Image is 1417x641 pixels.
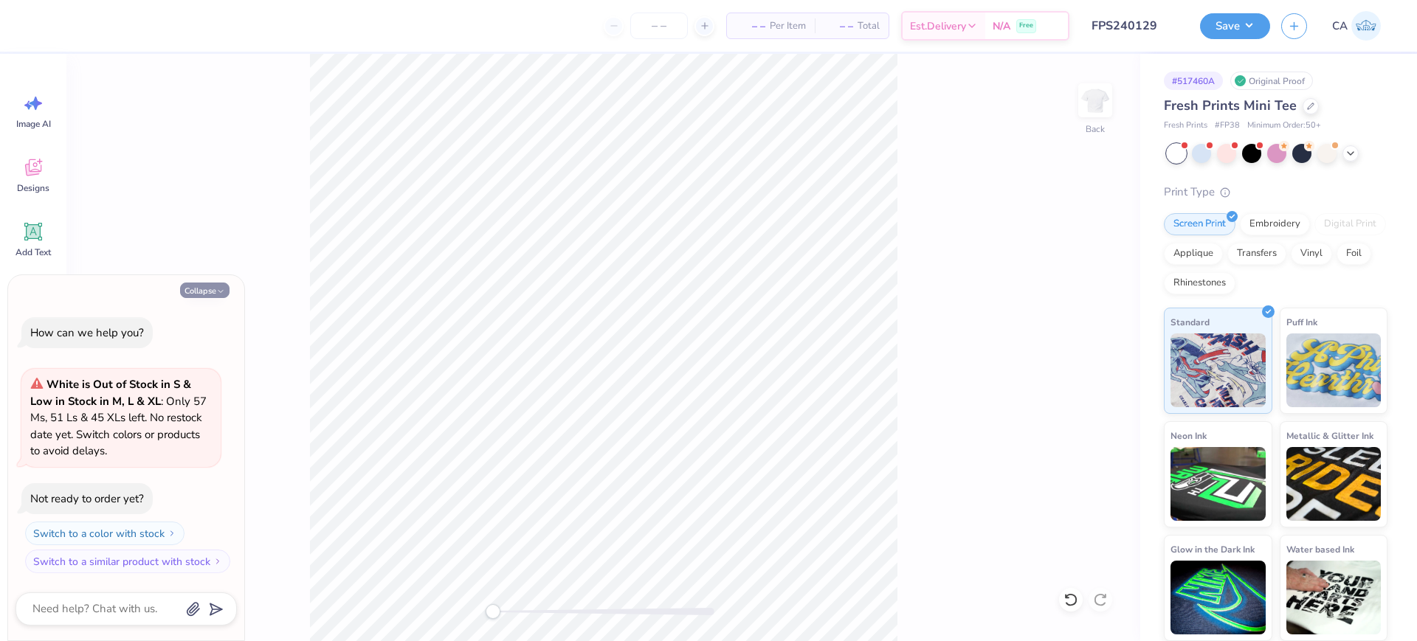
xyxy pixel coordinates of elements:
img: Neon Ink [1171,447,1266,521]
button: Save [1200,13,1270,39]
span: Water based Ink [1286,541,1354,557]
span: Total [858,18,880,34]
img: Chollene Anne Aranda [1351,11,1381,41]
span: – – [824,18,853,34]
span: Minimum Order: 50 + [1247,119,1321,132]
span: Glow in the Dark Ink [1171,541,1255,557]
span: – – [736,18,765,34]
div: Original Proof [1230,72,1313,90]
input: Untitled Design [1080,11,1189,41]
img: Switch to a similar product with stock [213,557,222,566]
div: Transfers [1227,243,1286,265]
div: Not ready to order yet? [30,491,144,506]
span: Metallic & Glitter Ink [1286,428,1373,443]
div: Screen Print [1164,213,1235,235]
div: How can we help you? [30,325,144,340]
div: Digital Print [1314,213,1386,235]
img: Metallic & Glitter Ink [1286,447,1382,521]
span: : Only 57 Ms, 51 Ls & 45 XLs left. No restock date yet. Switch colors or products to avoid delays. [30,377,207,458]
span: Image AI [16,118,51,130]
div: Foil [1337,243,1371,265]
a: CA [1325,11,1387,41]
span: N/A [993,18,1010,34]
button: Switch to a color with stock [25,522,185,545]
span: Free [1019,21,1033,31]
span: Fresh Prints Mini Tee [1164,97,1297,114]
span: Per Item [770,18,806,34]
button: Switch to a similar product with stock [25,550,230,573]
div: # 517460A [1164,72,1223,90]
span: CA [1332,18,1348,35]
span: Fresh Prints [1164,119,1207,132]
button: Collapse [180,283,230,298]
img: Puff Ink [1286,333,1382,407]
strong: White is Out of Stock in S & Low in Stock in M, L & XL [30,377,191,409]
span: Neon Ink [1171,428,1207,443]
img: Standard [1171,333,1266,407]
div: Vinyl [1291,243,1332,265]
div: Rhinestones [1164,272,1235,294]
div: Applique [1164,243,1223,265]
img: Glow in the Dark Ink [1171,561,1266,634]
span: # FP38 [1215,119,1240,132]
span: Add Text [15,246,51,258]
div: Accessibility label [486,604,500,619]
input: – – [630,13,688,39]
div: Print Type [1164,184,1387,201]
span: Designs [17,182,49,194]
img: Switch to a color with stock [168,529,176,538]
img: Water based Ink [1286,561,1382,634]
span: Puff Ink [1286,314,1317,330]
div: Embroidery [1240,213,1310,235]
div: Back [1086,122,1105,136]
span: Standard [1171,314,1210,330]
span: Est. Delivery [910,18,966,34]
img: Back [1080,86,1110,115]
